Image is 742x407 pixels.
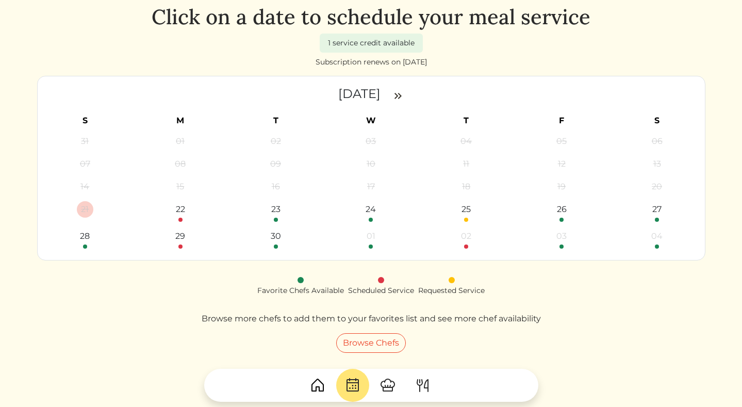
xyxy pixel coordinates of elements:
div: 20 [649,178,665,195]
th: T [419,111,514,130]
a: 27 [613,201,702,222]
div: 1 service credit available [320,34,423,53]
th: W [323,111,419,130]
div: 04 [649,228,665,245]
div: 10 [362,156,379,172]
a: 22 [172,201,189,222]
div: 26 [553,201,570,218]
a: 25 [458,201,474,222]
th: T [228,111,323,130]
div: 16 [268,178,284,195]
div: 13 [649,156,665,172]
a: 28 [41,228,130,249]
div: 27 [649,201,665,218]
div: 21 [77,201,93,218]
h1: Click on a date to schedule your meal service [152,5,590,29]
a: 02 [458,228,474,249]
th: S [609,111,705,130]
a: 30 [231,228,320,249]
a: [DATE] [338,86,384,101]
div: 23 [268,201,284,218]
div: 06 [649,133,665,150]
a: 01 [326,228,416,249]
time: [DATE] [338,86,381,101]
img: double_arrow_right-997dabdd2eccb76564fe50414fa626925505af7f86338824324e960bc414e1a4.svg [392,90,404,102]
div: 08 [172,156,189,172]
div: Subscription renews on [DATE] [316,57,427,68]
div: 05 [553,133,570,150]
div: 14 [77,178,93,195]
th: F [514,111,609,130]
div: 25 [458,201,474,218]
div: 02 [268,133,284,150]
div: 11 [458,156,474,172]
div: 18 [458,178,474,195]
div: 02 [458,228,474,245]
div: 12 [553,156,570,172]
div: 01 [172,133,189,150]
img: ChefHat-a374fb509e4f37eb0702ca99f5f64f3b6956810f32a249b33092029f8484b388.svg [380,377,396,394]
div: 29 [172,228,189,245]
a: 23 [231,201,320,222]
div: Scheduled Service [348,285,414,296]
div: 31 [77,133,93,150]
div: 01 [362,228,379,245]
a: 04 [613,228,702,249]
div: Favorite Chefs Available [257,285,344,296]
div: 19 [553,178,570,195]
div: 07 [77,156,93,172]
div: 22 [172,201,189,218]
th: M [133,111,228,130]
div: 30 [268,228,284,245]
img: House-9bf13187bcbb5817f509fe5e7408150f90897510c4275e13d0d5fca38e0b5951.svg [309,377,326,394]
div: 03 [362,133,379,150]
th: S [38,111,133,130]
a: 03 [517,228,606,249]
img: ForkKnife-55491504ffdb50bab0c1e09e7649658475375261d09fd45db06cec23bce548bf.svg [415,377,431,394]
a: 26 [517,201,606,222]
div: 03 [553,228,570,245]
a: 29 [172,228,189,249]
div: 28 [77,228,93,245]
div: 09 [268,156,284,172]
div: 04 [458,133,474,150]
div: 17 [362,178,379,195]
div: Requested Service [418,285,485,296]
a: 24 [326,201,416,222]
a: Browse Chefs [336,333,406,353]
div: 24 [362,201,379,218]
div: 15 [172,178,189,195]
img: CalendarDots-5bcf9d9080389f2a281d69619e1c85352834be518fbc73d9501aef674afc0d57.svg [344,377,361,394]
p: Browse more chefs to add them to your favorites list and see more chef availability [202,313,541,325]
